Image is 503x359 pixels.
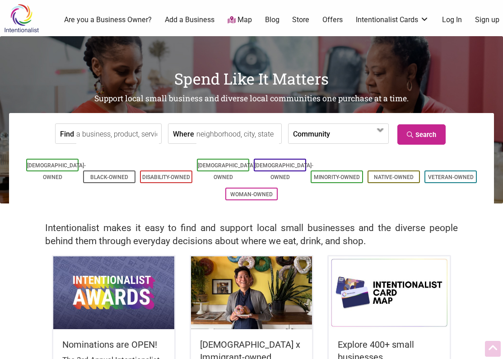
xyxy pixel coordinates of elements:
[428,174,474,180] a: Veteran-Owned
[173,124,194,143] label: Where
[64,15,152,25] a: Are you a Business Owner?
[142,174,190,180] a: Disability-Owned
[485,341,501,357] div: Scroll Back to Top
[322,15,343,25] a: Offers
[191,256,312,329] img: King Donuts - Hong Chhuor
[27,162,86,180] a: [DEMOGRAPHIC_DATA]-Owned
[60,124,74,143] label: Find
[397,124,446,145] a: Search
[165,15,214,25] a: Add a Business
[53,256,174,329] img: Intentionalist Awards
[329,256,450,329] img: Intentionalist Card Map
[76,124,159,144] input: a business, product, service
[62,338,165,351] h5: Nominations are OPEN!
[198,162,256,180] a: [DEMOGRAPHIC_DATA]-Owned
[293,124,330,143] label: Community
[230,191,273,198] a: Woman-Owned
[356,15,429,25] a: Intentionalist Cards
[45,222,458,248] h2: Intentionalist makes it easy to find and support local small businesses and the diverse people be...
[228,15,252,25] a: Map
[265,15,279,25] a: Blog
[314,174,360,180] a: Minority-Owned
[196,124,279,144] input: neighborhood, city, state
[442,15,462,25] a: Log In
[292,15,309,25] a: Store
[374,174,414,180] a: Native-Owned
[255,162,313,180] a: [DEMOGRAPHIC_DATA]-Owned
[90,174,128,180] a: Black-Owned
[475,15,499,25] a: Sign up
